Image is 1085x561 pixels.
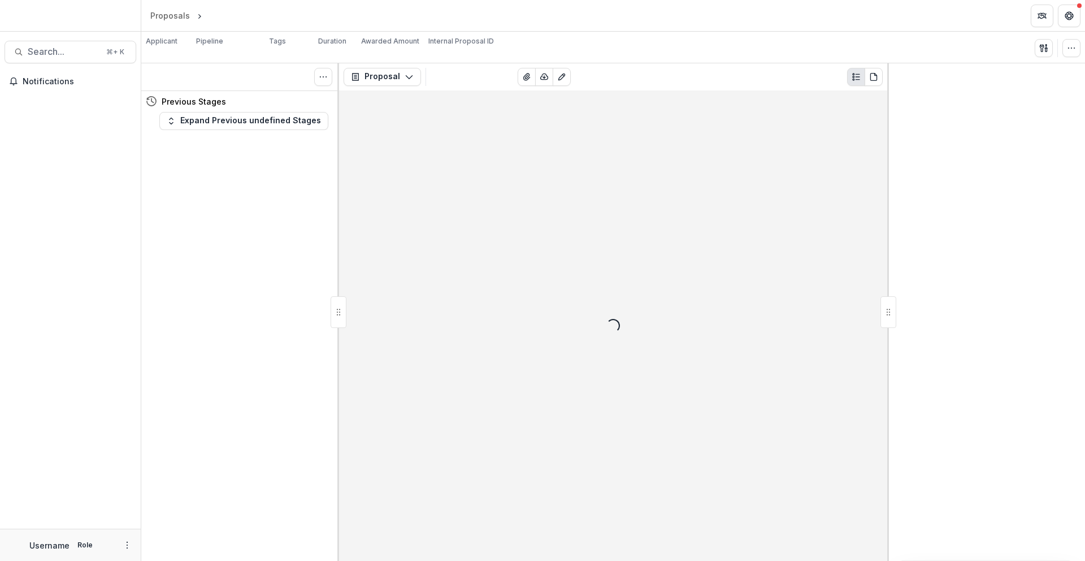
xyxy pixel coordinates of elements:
p: Internal Proposal ID [428,36,494,46]
p: Duration [318,36,346,46]
button: Plaintext view [847,68,865,86]
p: Applicant [146,36,177,46]
h4: Previous Stages [162,96,226,107]
button: Partners [1031,5,1053,27]
p: Tags [269,36,286,46]
button: More [120,538,134,552]
button: Get Help [1058,5,1080,27]
p: Username [29,540,70,551]
button: Toggle View Cancelled Tasks [314,68,332,86]
button: Expand Previous undefined Stages [159,112,328,130]
button: Proposal [344,68,421,86]
span: Search... [28,46,99,57]
button: Notifications [5,72,136,90]
a: Proposals [146,7,194,24]
button: PDF view [865,68,883,86]
button: View Attached Files [518,68,536,86]
p: Role [74,540,96,550]
nav: breadcrumb [146,7,253,24]
span: Notifications [23,77,132,87]
p: Awarded Amount [361,36,419,46]
p: Pipeline [196,36,223,46]
button: Edit as form [553,68,571,86]
button: Search... [5,41,136,63]
div: Proposals [150,10,190,21]
div: ⌘ + K [104,46,127,58]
